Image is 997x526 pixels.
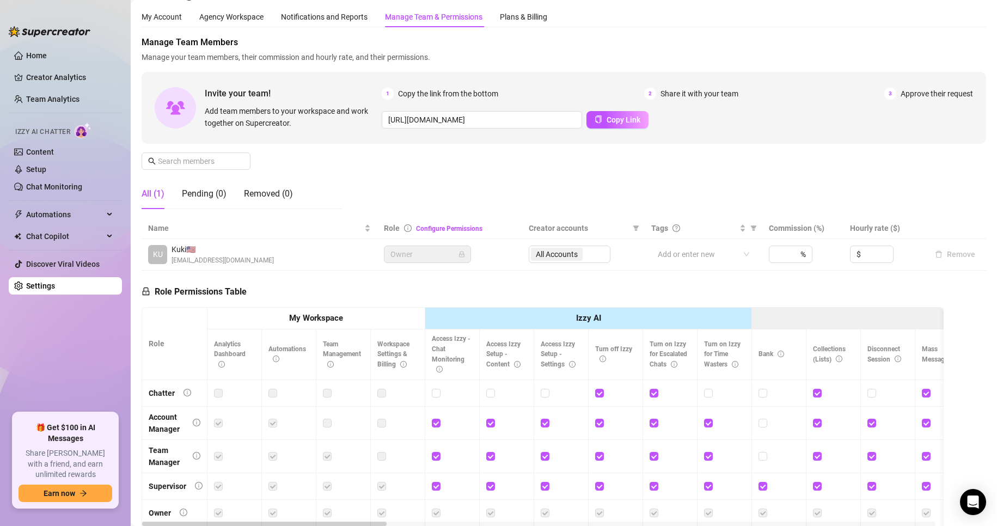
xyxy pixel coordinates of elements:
h5: Role Permissions Table [142,285,247,298]
th: Commission (%) [762,218,843,239]
span: Collections (Lists) [813,345,846,363]
span: info-circle [400,361,407,368]
span: filter [633,225,639,231]
span: Analytics Dashboard [214,340,246,369]
strong: Izzy AI [576,313,601,323]
span: filter [748,220,759,236]
span: Automations [268,345,306,363]
span: 🎁 Get $100 in AI Messages [19,423,112,444]
span: info-circle [193,419,200,426]
span: info-circle [193,452,200,460]
span: lock [142,287,150,296]
a: Setup [26,165,46,174]
span: Share it with your team [660,88,738,100]
span: 1 [382,88,394,100]
span: info-circle [404,224,412,232]
strong: My Workspace [289,313,343,323]
a: Creator Analytics [26,69,113,86]
span: info-circle [600,356,606,362]
span: Bank [759,350,784,358]
span: info-circle [184,389,191,396]
span: Access Izzy Setup - Content [486,340,521,369]
span: Tags [651,222,668,234]
button: Earn nowarrow-right [19,485,112,502]
span: lock [458,251,465,258]
a: Team Analytics [26,95,79,103]
span: Copy Link [607,115,640,124]
button: Remove [931,248,980,261]
div: Agency Workspace [199,11,264,23]
div: Notifications and Reports [281,11,368,23]
div: Chatter [149,387,175,399]
img: Chat Copilot [14,233,21,240]
span: Kuki 🇺🇸 [172,243,274,255]
div: Owner [149,507,171,519]
span: 3 [884,88,896,100]
span: Add team members to your workspace and work together on Supercreator. [205,105,377,129]
span: Copy the link from the bottom [398,88,498,100]
div: Open Intercom Messenger [960,489,986,515]
div: Removed (0) [244,187,293,200]
span: info-circle [895,356,901,362]
span: Access Izzy Setup - Settings [541,340,576,369]
span: Workspace Settings & Billing [377,340,409,369]
span: 2 [644,88,656,100]
span: copy [595,115,602,123]
span: info-circle [273,356,279,362]
th: Name [142,218,377,239]
span: Approve their request [901,88,973,100]
span: question-circle [672,224,680,232]
th: Role [142,308,207,380]
span: info-circle [836,356,842,362]
span: info-circle [327,361,334,368]
span: Team Management [323,340,361,369]
div: Manage Team & Permissions [385,11,482,23]
span: info-circle [436,366,443,372]
span: Turn on Izzy for Time Wasters [704,340,741,369]
button: Copy Link [586,111,649,129]
span: Mass Message [922,345,959,363]
div: Account Manager [149,411,184,435]
span: Manage Team Members [142,36,986,49]
span: Creator accounts [529,222,628,234]
span: [EMAIL_ADDRESS][DOMAIN_NAME] [172,255,274,266]
span: Turn on Izzy for Escalated Chats [650,340,687,369]
span: Owner [390,246,464,262]
span: Chat Copilot [26,228,103,245]
a: Configure Permissions [416,225,482,233]
img: AI Chatter [75,123,91,138]
span: info-circle [218,361,225,368]
span: arrow-right [79,490,87,497]
span: Izzy AI Chatter [15,127,70,137]
span: info-circle [180,509,187,516]
span: KU [153,248,163,260]
a: Discover Viral Videos [26,260,100,268]
span: Share [PERSON_NAME] with a friend, and earn unlimited rewards [19,448,112,480]
span: Automations [26,206,103,223]
span: info-circle [671,361,677,368]
div: Supervisor [149,480,186,492]
th: Hourly rate ($) [843,218,924,239]
div: All (1) [142,187,164,200]
span: Turn off Izzy [595,345,632,363]
div: Team Manager [149,444,184,468]
span: info-circle [732,361,738,368]
span: info-circle [778,351,784,357]
div: Pending (0) [182,187,227,200]
span: filter [631,220,641,236]
span: Earn now [44,489,75,498]
span: Manage your team members, their commission and hourly rate, and their permissions. [142,51,986,63]
a: Settings [26,282,55,290]
span: filter [750,225,757,231]
input: Search members [158,155,235,167]
a: Content [26,148,54,156]
span: Role [384,224,400,233]
span: Disconnect Session [867,345,901,363]
span: info-circle [569,361,576,368]
span: thunderbolt [14,210,23,219]
a: Chat Monitoring [26,182,82,191]
span: search [148,157,156,165]
img: logo-BBDzfeDw.svg [9,26,90,37]
a: Home [26,51,47,60]
span: info-circle [514,361,521,368]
